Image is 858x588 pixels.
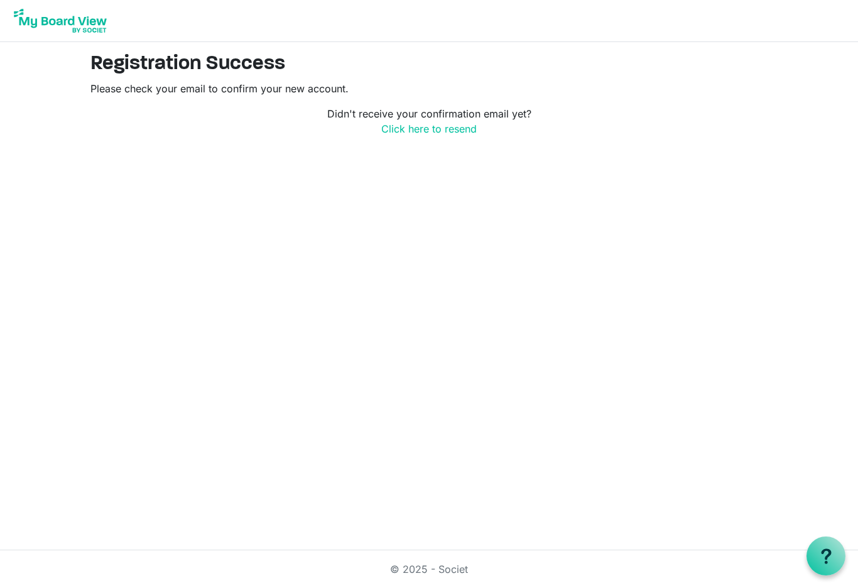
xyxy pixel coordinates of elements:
[90,106,768,136] p: Didn't receive your confirmation email yet?
[390,563,468,575] a: © 2025 - Societ
[10,5,111,36] img: My Board View Logo
[381,122,477,135] a: Click here to resend
[90,81,768,96] p: Please check your email to confirm your new account.
[90,52,768,76] h2: Registration Success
